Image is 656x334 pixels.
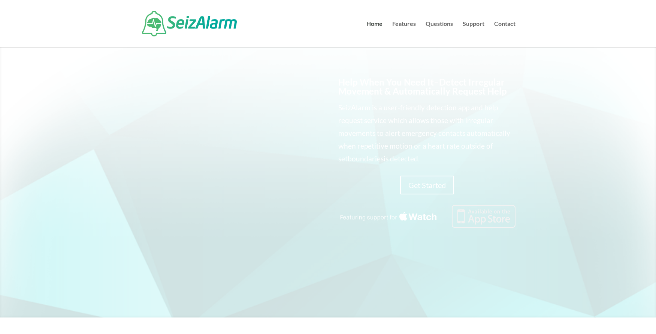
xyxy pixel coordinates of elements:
[400,176,454,194] a: Get Started
[366,21,383,47] a: Home
[142,11,237,36] img: SeizAlarm
[338,101,516,165] p: SeizAlarm is a user-friendly detection app and help request service which allows those with irreg...
[338,78,516,99] h2: Help When You Need It–Detect Irregular Movement & Automatically Request Help
[463,21,484,47] a: Support
[392,21,416,47] a: Features
[426,21,453,47] a: Questions
[338,221,516,229] a: Featuring seizure detection support for the Apple Watch
[494,21,516,47] a: Contact
[338,205,516,228] img: Seizure detection available in the Apple App Store.
[348,154,384,163] span: boundaries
